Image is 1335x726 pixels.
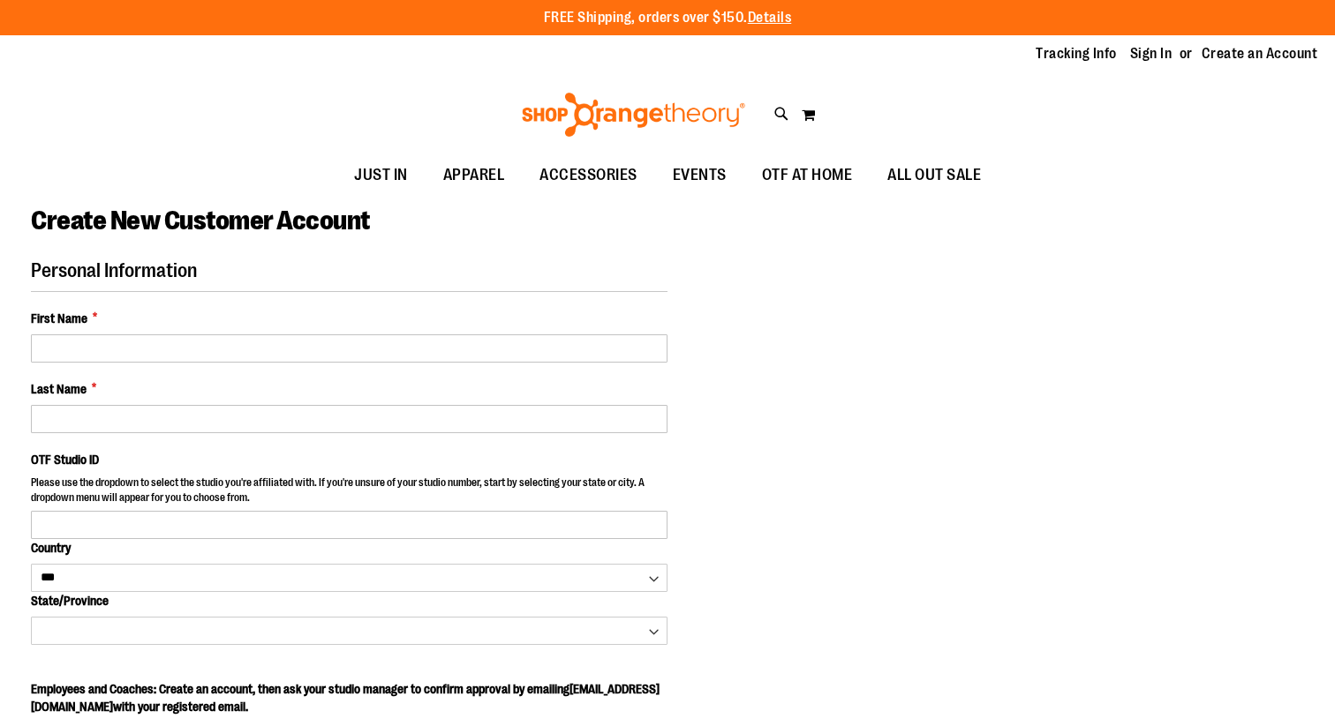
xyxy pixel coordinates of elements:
span: EVENTS [673,155,727,195]
span: Country [31,541,71,555]
span: Personal Information [31,259,197,281]
a: Sign In [1130,44,1173,64]
span: JUST IN [354,155,408,195]
span: Last Name [31,380,87,398]
a: Create an Account [1202,44,1318,64]
span: ACCESSORIES [539,155,637,195]
a: Tracking Info [1036,44,1117,64]
span: OTF AT HOME [762,155,853,195]
span: State/Province [31,594,109,608]
span: First Name [31,310,87,327]
span: Create New Customer Account [31,206,370,236]
span: ALL OUT SALE [887,155,981,195]
p: Please use the dropdown to select the studio you're affiliated with. If you're unsure of your stu... [31,475,667,510]
span: APPAREL [443,155,505,195]
img: Shop Orangetheory [519,93,748,137]
a: Details [748,10,792,26]
span: OTF Studio ID [31,453,99,467]
p: FREE Shipping, orders over $150. [544,8,792,28]
span: Employees and Coaches: Create an account, then ask your studio manager to confirm approval by ema... [31,682,660,714]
